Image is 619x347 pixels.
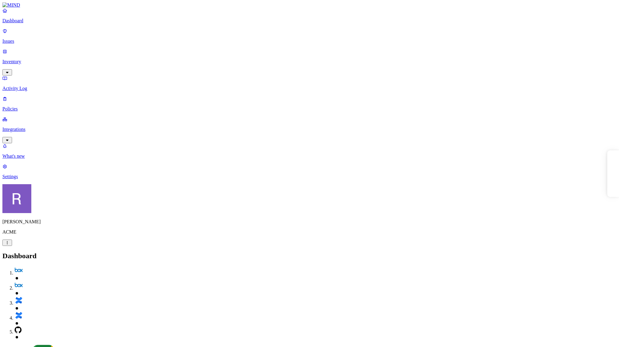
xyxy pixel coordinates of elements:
[14,296,23,305] img: svg%3e
[2,2,20,8] img: MIND
[2,76,617,91] a: Activity Log
[2,229,617,235] p: ACME
[2,49,617,75] a: Inventory
[14,281,23,290] img: svg%3e
[2,127,617,132] p: Integrations
[14,266,23,274] img: svg%3e
[2,8,617,23] a: Dashboard
[2,164,617,179] a: Settings
[2,86,617,91] p: Activity Log
[2,2,617,8] a: MIND
[2,106,617,112] p: Policies
[2,18,617,23] p: Dashboard
[14,326,22,333] img: svg%3e
[2,219,617,225] p: [PERSON_NAME]
[2,174,617,179] p: Settings
[2,59,617,64] p: Inventory
[2,28,617,44] a: Issues
[2,39,617,44] p: Issues
[2,184,31,213] img: Rich Thompson
[14,311,23,320] img: svg%3e
[2,116,617,142] a: Integrations
[2,96,617,112] a: Policies
[2,153,617,159] p: What's new
[2,252,617,260] h2: Dashboard
[2,143,617,159] a: What's new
